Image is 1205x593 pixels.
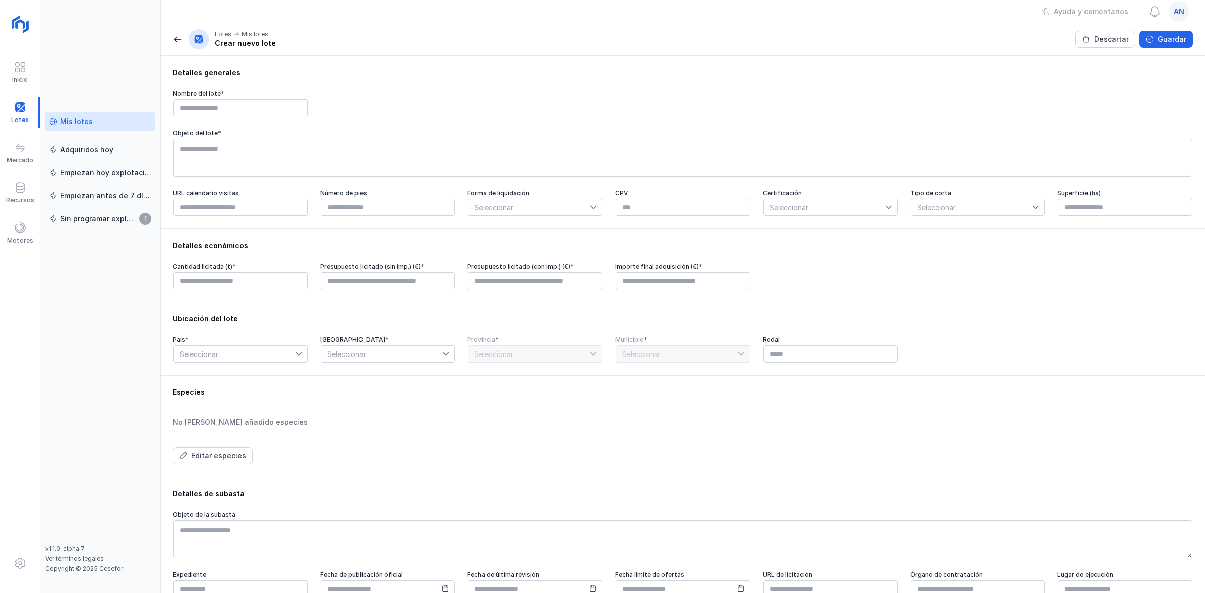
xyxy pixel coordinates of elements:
[45,210,155,228] a: Sin programar explotación1
[7,156,33,164] div: Mercado
[60,191,151,201] div: Empiezan antes de 7 días
[1057,189,1193,197] div: Superficie (ha)
[45,565,155,573] div: Copyright © 2025 Cesefor
[173,90,308,98] div: Nombre del lote
[60,214,136,224] div: Sin programar explotación
[468,199,590,215] span: Seleccionar
[60,168,151,178] div: Empiezan hoy explotación
[1035,3,1135,20] button: Ayuda y comentarios
[173,129,1193,137] div: Objeto del lote
[215,30,231,38] div: Lotes
[1158,34,1186,44] div: Guardar
[173,571,308,579] div: Expediente
[173,314,1193,324] div: Ubicación del lote
[615,336,751,344] div: Municipio
[173,68,1193,78] div: Detalles generales
[321,346,443,362] span: Seleccionar
[45,164,155,182] a: Empiezan hoy explotación
[173,387,1193,397] div: Especies
[467,189,603,197] div: Forma de liquidación
[763,571,898,579] div: URL de licitación
[764,199,885,215] span: Seleccionar
[8,12,33,37] img: logoRight.svg
[7,236,33,245] div: Motores
[45,187,155,205] a: Empiezan antes de 7 días
[320,189,456,197] div: Número de pies
[320,263,456,271] div: Presupuesto licitado (sin imp.) (€)
[467,571,603,579] div: Fecha de última revisión
[173,489,1193,499] div: Detalles de subasta
[615,263,751,271] div: Importe final adquisición (€)
[173,417,1193,427] div: No [PERSON_NAME] añadido especies
[615,189,751,197] div: CPV
[6,196,34,204] div: Recursos
[320,336,456,344] div: [GEOGRAPHIC_DATA]
[1075,31,1135,48] button: Descartar
[467,263,603,271] div: Presupuesto licitado (con imp.) (€)
[911,199,1033,215] span: Seleccionar
[1174,7,1184,17] span: an
[45,141,155,159] a: Adquiridos hoy
[173,263,308,271] div: Cantidad licitada (t)
[173,447,253,464] button: Editar especies
[45,545,155,553] div: v1.1.0-alpha.7
[910,189,1046,197] div: Tipo de corta
[191,451,246,461] div: Editar especies
[910,571,1046,579] div: Órgano de contratación
[173,241,1193,251] div: Detalles económicos
[1094,34,1129,44] div: Descartar
[763,189,898,197] div: Certificación
[45,555,104,562] a: Ver términos legales
[1139,31,1193,48] button: Guardar
[139,213,151,225] span: 1
[60,145,113,155] div: Adquiridos hoy
[763,336,898,344] div: Rodal
[467,336,603,344] div: Provincia
[320,571,456,579] div: Fecha de publicación oficial
[174,346,295,362] span: Seleccionar
[1057,571,1193,579] div: Lugar de ejecución
[215,38,276,48] div: Crear nuevo lote
[173,336,308,344] div: País
[242,30,268,38] div: Mis lotes
[615,571,751,579] div: Fecha límite de ofertas
[1054,7,1128,17] div: Ayuda y comentarios
[45,112,155,131] a: Mis lotes
[173,511,1193,519] div: Objeto de la subasta
[60,116,93,127] div: Mis lotes
[173,189,308,197] div: URL calendario visitas
[12,76,28,84] div: Inicio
